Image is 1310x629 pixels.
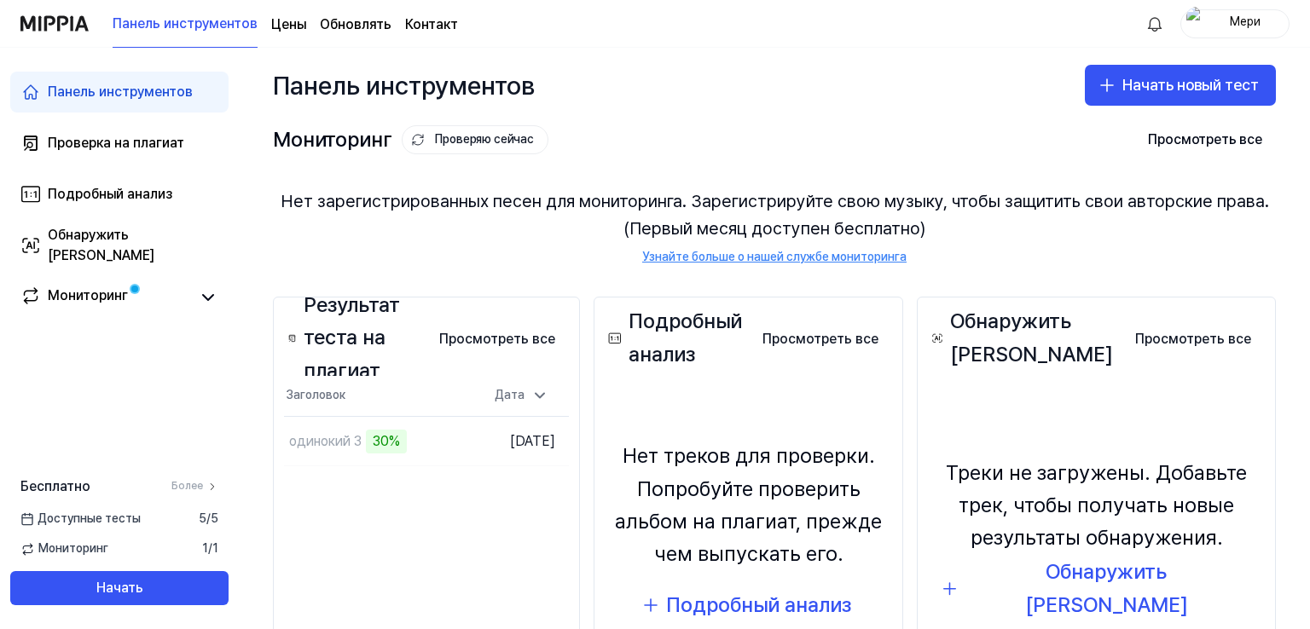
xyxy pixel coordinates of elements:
[48,227,154,263] font: Обнаружить [PERSON_NAME]
[48,186,172,202] font: Подробный анализ
[642,249,907,266] a: Узнайте больше о нашей службе мониторинга
[20,286,191,309] a: Мониторинг
[38,511,141,525] font: Доступные тесты
[113,1,258,48] a: Панель инструментов
[749,322,892,356] button: Просмотреть все
[1230,14,1260,28] font: Мери
[402,125,548,154] button: Проверяю сейчас
[10,123,229,164] a: Проверка на плагиат
[1145,14,1165,34] img: 알림
[48,84,193,100] font: Панель инструментов
[629,585,868,626] button: Подробный анализ
[48,287,128,303] font: Мониторинг
[1025,559,1188,616] font: Обнаружить [PERSON_NAME]
[749,320,892,356] a: Просмотреть все
[206,511,211,525] font: /
[439,331,555,347] font: Просмотреть все
[202,541,208,555] font: 1
[1122,320,1265,356] a: Просмотреть все
[510,433,555,449] font: [DATE]
[1085,65,1276,106] button: Начать новый тест
[211,511,218,525] font: 5
[928,568,1265,609] button: Обнаружить [PERSON_NAME]
[1148,131,1262,147] font: Просмотреть все
[286,389,345,402] font: Заголовок
[96,580,143,596] font: Начать
[171,480,203,492] font: Более
[950,309,1113,366] font: Обнаружить [PERSON_NAME]
[10,571,229,605] button: Начать
[373,433,400,449] font: 30%
[1122,76,1259,94] font: Начать новый тест
[426,322,569,356] button: Просмотреть все
[271,14,306,35] a: Цены
[1186,7,1207,41] img: профиль
[320,16,391,32] font: Обновлять
[1122,322,1265,356] button: Просмотреть все
[1180,9,1290,38] button: профильМери
[642,250,907,263] font: Узнайте больше о нашей службе мониторинга
[212,541,218,555] font: 1
[426,320,569,356] a: Просмотреть все
[666,592,851,617] font: Подробный анализ
[1135,331,1251,347] font: Просмотреть все
[304,292,400,383] font: Результат теста на плагиат
[20,478,90,494] font: Бесплатно
[273,127,391,152] font: Мониторинг
[281,191,1269,239] font: Нет зарегистрированных песен для мониторинга. Зарегистрируйте свою музыку, чтобы защитить свои ав...
[615,443,882,566] font: Нет треков для проверки. Попробуйте проверить альбом на плагиат, прежде чем выпускать его.
[405,16,458,32] font: Контакт
[38,541,108,555] font: Мониторинг
[320,14,391,35] a: Обновлять
[273,70,535,101] font: Панель инструментов
[405,14,458,35] a: Контакт
[48,135,184,151] font: Проверка на плагиат
[271,16,306,32] font: Цены
[629,309,742,366] font: Подробный анализ
[762,331,878,347] font: Просмотреть все
[10,225,229,266] a: Обнаружить [PERSON_NAME]
[289,433,362,449] font: одинокий 3
[171,479,218,493] a: Более
[1134,123,1276,157] button: Просмотреть все
[946,460,1247,551] font: Треки не загружены. Добавьте трек, чтобы получать новые результаты обнаружения.
[10,174,229,215] a: Подробный анализ
[113,15,258,32] font: Панель инструментов
[208,541,212,555] font: /
[10,72,229,113] a: Панель инструментов
[199,511,206,525] font: 5
[435,132,534,146] font: Проверяю сейчас
[495,388,525,401] font: Дата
